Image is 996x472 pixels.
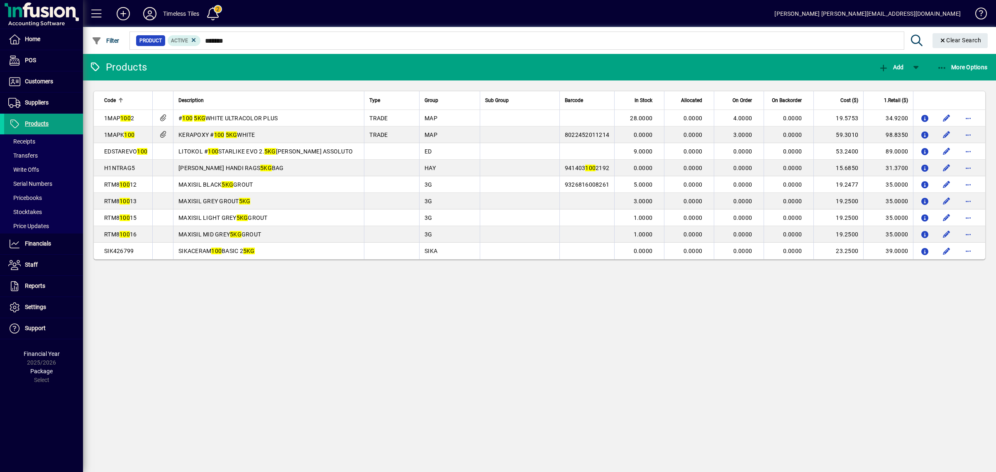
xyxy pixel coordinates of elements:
td: 35.0000 [863,193,913,209]
span: Customers [25,78,53,85]
a: Financials [4,234,83,254]
em: 100 [120,198,130,204]
em: 5KG [230,231,242,238]
span: Financial Year [24,350,60,357]
em: 100 [124,131,134,138]
span: 3.0000 [634,198,653,204]
span: 9.0000 [634,148,653,155]
span: Staff [25,261,38,268]
span: LITOKOL # STARLIKE EVO 2. [PERSON_NAME] ASSOLUTO [178,148,353,155]
span: # WHITE ULTRACOLOR PLUS [178,115,278,122]
span: MAXISIL LIGHT GREY GROUT [178,214,268,221]
span: Price Updates [8,223,49,229]
span: 0.0000 [733,231,752,238]
td: 19.2477 [813,176,863,193]
span: Serial Numbers [8,180,52,187]
button: More options [962,178,975,191]
span: Transfers [8,152,38,159]
span: SIKACERAM BASIC 2 [178,248,255,254]
span: Barcode [565,96,583,105]
button: Edit [940,145,953,158]
span: RTM8 16 [104,231,137,238]
em: 5KG [226,131,237,138]
span: Code [104,96,116,105]
td: 39.0000 [863,243,913,259]
span: Group [425,96,438,105]
a: Receipts [4,134,83,148]
a: Support [4,318,83,339]
em: 100 [182,115,193,122]
span: 28.0000 [630,115,652,122]
span: MAP [425,131,437,138]
a: Stocktakes [4,205,83,219]
span: Package [30,368,53,375]
div: Type [369,96,414,105]
span: Reports [25,282,45,289]
span: 0.0000 [733,148,752,155]
td: 34.9200 [863,110,913,127]
em: 5KG [194,115,205,122]
td: 19.2500 [813,209,863,226]
span: 0.0000 [684,165,703,171]
span: MAP [425,115,437,122]
a: Pricebooks [4,191,83,205]
span: 0.0000 [783,148,802,155]
div: Timeless Tiles [163,7,199,20]
button: More options [962,161,975,175]
em: 100 [208,148,218,155]
span: Support [25,325,46,331]
span: 1.0000 [634,214,653,221]
button: Edit [940,228,953,241]
button: More options [962,128,975,141]
em: 5KG [260,165,272,171]
span: EDSTAREVO [104,148,147,155]
span: 0.0000 [684,231,703,238]
span: 9326816008261 [565,181,609,188]
span: 0.0000 [684,214,703,221]
a: Reports [4,276,83,297]
button: Profile [137,6,163,21]
span: Pricebooks [8,195,42,201]
span: Add [879,64,903,71]
a: Knowledge Base [969,2,986,29]
span: 0.0000 [733,214,752,221]
em: 100 [214,131,225,138]
button: Add [876,60,906,75]
span: On Order [732,96,752,105]
button: More options [962,112,975,125]
span: H1NTRAG5 [104,165,135,171]
span: 0.0000 [684,181,703,188]
span: 0.0000 [783,231,802,238]
span: Description [178,96,204,105]
td: 31.3700 [863,160,913,176]
span: ED [425,148,432,155]
em: 5KG [237,214,248,221]
a: Transfers [4,148,83,163]
span: Financials [25,240,51,247]
td: 19.2500 [813,226,863,243]
button: More options [962,145,975,158]
span: Products [25,120,49,127]
button: More options [962,195,975,208]
td: 89.0000 [863,143,913,160]
em: 100 [120,214,130,221]
span: Type [369,96,380,105]
em: 100 [585,165,596,171]
a: Staff [4,255,83,275]
span: [PERSON_NAME] HANDI RAGS BAG [178,165,284,171]
span: 941403 2192 [565,165,609,171]
span: 0.0000 [684,131,703,138]
span: 4.0000 [733,115,752,122]
td: 35.0000 [863,176,913,193]
button: Edit [940,112,953,125]
span: MAXISIL MID GREY GROUT [178,231,261,238]
td: 53.2400 [813,143,863,160]
button: Add [110,6,137,21]
span: Sub Group [485,96,509,105]
span: Stocktakes [8,209,42,215]
span: Write Offs [8,166,39,173]
div: Barcode [565,96,609,105]
span: 1.0000 [634,231,653,238]
span: SIKA [425,248,437,254]
span: 0.0000 [783,181,802,188]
